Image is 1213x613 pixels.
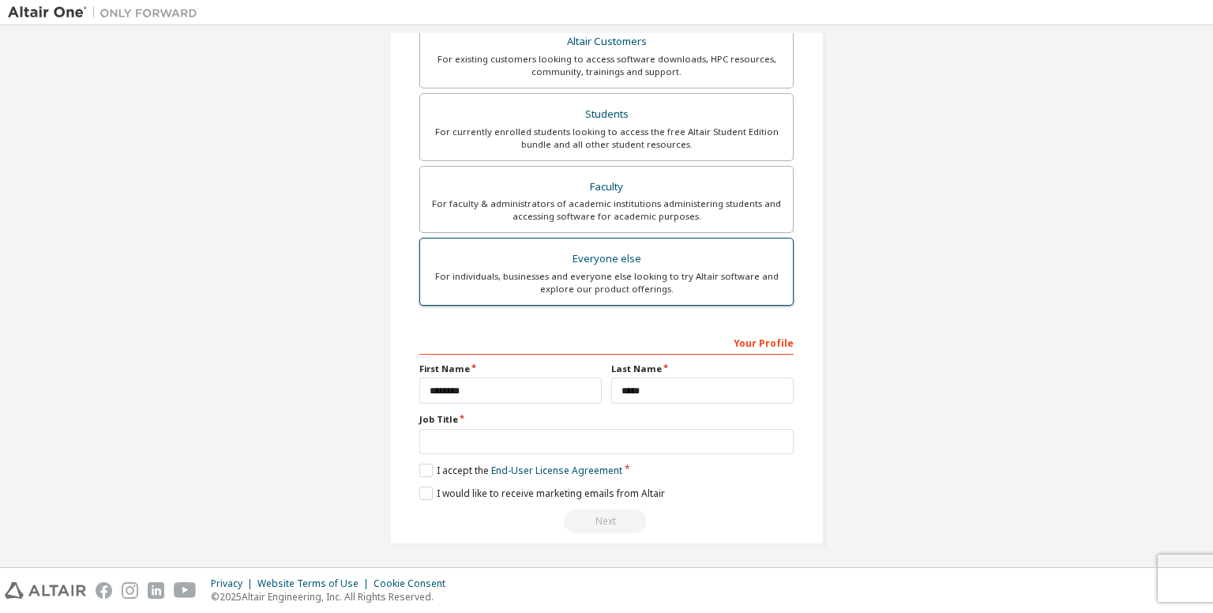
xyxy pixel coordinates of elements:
[430,176,783,198] div: Faculty
[419,413,794,426] label: Job Title
[430,270,783,295] div: For individuals, businesses and everyone else looking to try Altair software and explore our prod...
[5,582,86,599] img: altair_logo.svg
[374,577,455,590] div: Cookie Consent
[430,53,783,78] div: For existing customers looking to access software downloads, HPC resources, community, trainings ...
[430,126,783,151] div: For currently enrolled students looking to access the free Altair Student Edition bundle and all ...
[211,590,455,604] p: © 2025 Altair Engineering, Inc. All Rights Reserved.
[122,582,138,599] img: instagram.svg
[611,363,794,375] label: Last Name
[174,582,197,599] img: youtube.svg
[430,197,783,223] div: For faculty & administrators of academic institutions administering students and accessing softwa...
[8,5,205,21] img: Altair One
[148,582,164,599] img: linkedin.svg
[419,363,602,375] label: First Name
[419,510,794,533] div: Read and acccept EULA to continue
[430,31,783,53] div: Altair Customers
[419,487,665,500] label: I would like to receive marketing emails from Altair
[419,329,794,355] div: Your Profile
[491,464,622,477] a: End-User License Agreement
[430,103,783,126] div: Students
[96,582,112,599] img: facebook.svg
[430,248,783,270] div: Everyone else
[419,464,622,477] label: I accept the
[257,577,374,590] div: Website Terms of Use
[211,577,257,590] div: Privacy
